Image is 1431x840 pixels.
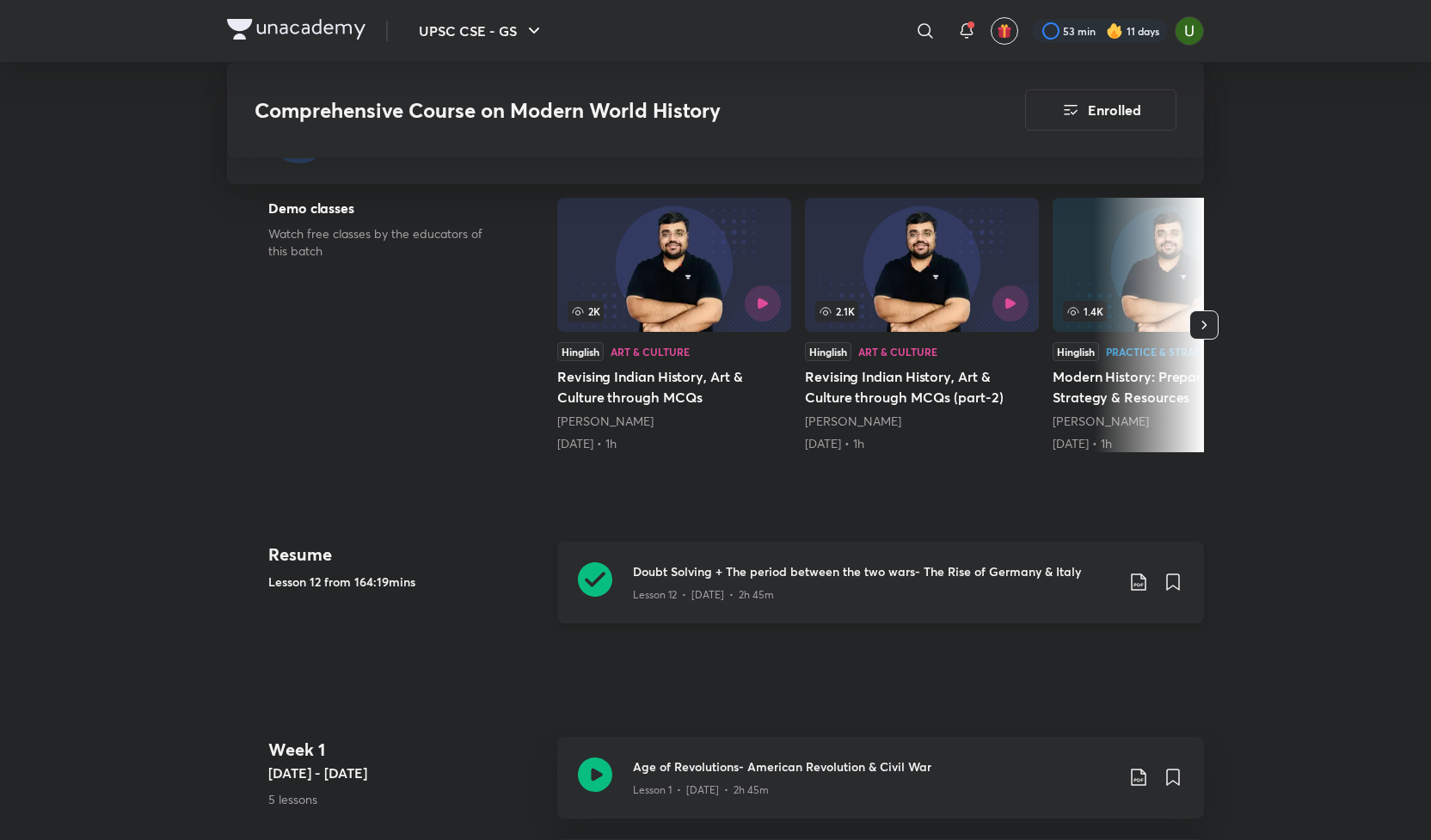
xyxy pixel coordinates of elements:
a: Revising Indian History, Art & Culture through MCQs [557,198,791,452]
h3: Age of Revolutions- American Revolution & Civil War [633,757,1115,776]
div: Pratik Nayak [1053,413,1287,430]
button: avatar [991,17,1018,45]
h4: Week 1 [268,737,544,763]
img: Aishwary Kumar [1175,16,1204,46]
h4: Resume [268,542,544,567]
a: Revising Indian History, Art & Culture through MCQs (part-2) [805,198,1039,452]
div: Hinglish [805,342,851,361]
h5: Revising Indian History, Art & Culture through MCQs (part-2) [805,366,1039,408]
img: streak [1106,22,1123,40]
h5: Revising Indian History, Art & Culture through MCQs [557,366,791,408]
div: Pratik Nayak [805,413,1039,430]
h5: Lesson 12 from 164:19mins [268,573,544,591]
p: 5 lessons [268,790,544,808]
a: Modern History: Preparation Strategy & Resources [1053,198,1287,452]
h3: Comprehensive Course on Modern World History [255,98,928,123]
p: Lesson 1 • [DATE] • 2h 45m [633,782,769,798]
button: Enrolled [1025,89,1176,131]
a: 2.1KHinglishArt & CultureRevising Indian History, Art & Culture through MCQs (part-2)[PERSON_NAME... [805,198,1039,452]
div: 5th Jul • 1h [1053,435,1287,452]
span: 2.1K [815,301,858,322]
a: [PERSON_NAME] [805,413,901,429]
p: Lesson 12 • [DATE] • 2h 45m [633,587,774,603]
div: Hinglish [1053,342,1099,361]
img: avatar [997,23,1012,39]
span: 2K [568,301,604,322]
h5: [DATE] - [DATE] [268,763,544,783]
a: [PERSON_NAME] [1053,413,1149,429]
a: 2KHinglishArt & CultureRevising Indian History, Art & Culture through MCQs[PERSON_NAME][DATE] • 1h [557,198,791,452]
a: [PERSON_NAME] [557,413,654,429]
a: Doubt Solving + The period between the two wars- The Rise of Germany & ItalyLesson 12 • [DATE] • ... [557,542,1204,644]
button: UPSC CSE - GS [408,14,555,48]
img: Company Logo [227,19,365,40]
p: Watch free classes by the educators of this batch [268,225,502,260]
div: Art & Culture [611,346,690,357]
a: Company Logo [227,19,365,44]
div: Hinglish [557,342,604,361]
span: 1.4K [1063,301,1107,322]
h5: Modern History: Preparation Strategy & Resources [1053,366,1287,408]
div: Pratik Nayak [557,413,791,430]
h5: Demo classes [268,198,502,218]
a: 1.4KHinglishPractice & StrategyModern History: Preparation Strategy & Resources[PERSON_NAME][DATE... [1053,198,1287,452]
h3: Doubt Solving + The period between the two wars- The Rise of Germany & Italy [633,562,1115,580]
div: 21st May • 1h [557,435,791,452]
a: Age of Revolutions- American Revolution & Civil WarLesson 1 • [DATE] • 2h 45m [557,737,1204,839]
div: Art & Culture [858,346,937,357]
div: 22nd May • 1h [805,435,1039,452]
